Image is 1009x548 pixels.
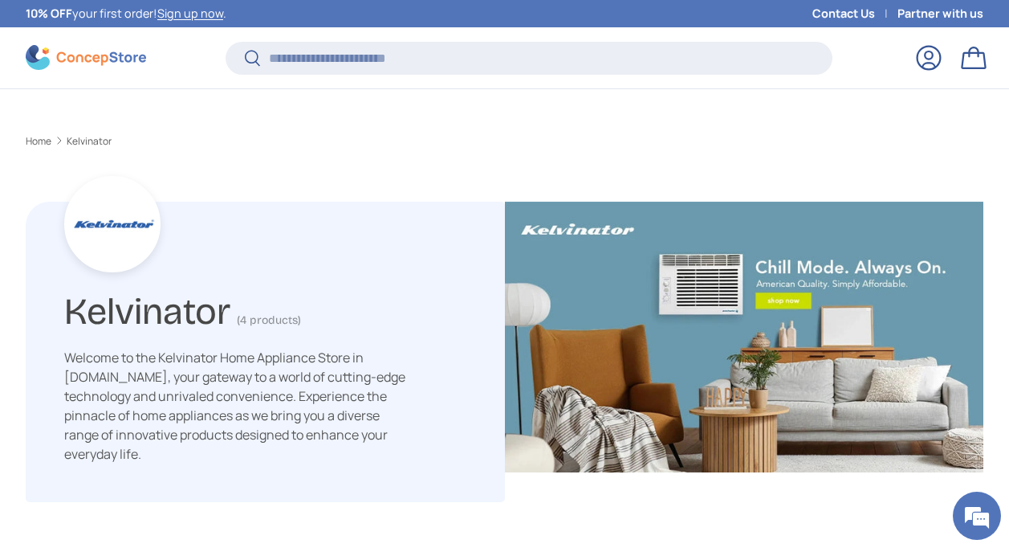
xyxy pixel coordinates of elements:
a: Home [26,137,51,146]
img: Kelvinator [505,202,984,472]
strong: 10% OFF [26,6,72,21]
p: your first order! . [26,5,226,22]
p: Welcome to the Kelvinator Home Appliance Store in [DOMAIN_NAME], your gateway to a world of cutti... [64,348,415,464]
a: Sign up now [157,6,223,21]
a: Partner with us [897,5,983,22]
a: Kelvinator [67,137,112,146]
img: ConcepStore [26,45,146,70]
a: Contact Us [812,5,897,22]
nav: Breadcrumbs [26,134,983,149]
span: (4 products) [237,313,301,327]
h1: Kelvinator [64,283,230,333]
